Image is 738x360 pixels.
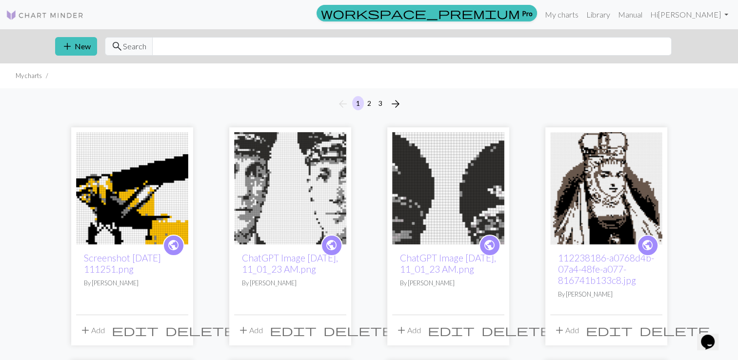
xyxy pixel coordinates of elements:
span: delete [481,323,552,337]
span: arrow_forward [390,97,401,111]
button: Delete [636,321,713,340]
a: public [163,235,184,256]
span: public [325,238,338,253]
button: Edit [266,321,320,340]
p: By [PERSON_NAME] [400,279,497,288]
span: add [554,323,565,337]
a: ChatGPT Image [DATE], 11_01_23 AM.png [400,252,496,275]
a: My charts [541,5,582,24]
a: ChatGPT Image Sep 23, 2025, 11_01_23 AM.png [392,182,504,192]
button: Delete [320,321,397,340]
a: Hi[PERSON_NAME] [646,5,732,24]
span: edit [586,323,633,337]
span: public [641,238,654,253]
button: Edit [108,321,162,340]
a: public [637,235,658,256]
span: delete [639,323,710,337]
a: Screenshot 2025-09-24 111251.png [76,182,188,192]
i: Next [390,98,401,110]
button: Next [386,96,405,112]
i: public [483,236,496,255]
a: Manual [614,5,646,24]
button: Edit [582,321,636,340]
span: delete [165,323,236,337]
button: Edit [424,321,478,340]
button: Delete [162,321,239,340]
i: Edit [586,324,633,336]
a: 112238186-a0768d4b-07a4-48fe-a077-816741b133c8.jpg [558,252,654,286]
a: ChatGPT Image Sep 23, 2025, 11_01_23 AM.png [234,182,346,192]
a: public [479,235,500,256]
button: Delete [478,321,555,340]
img: ChatGPT Image Sep 23, 2025, 11_01_23 AM.png [392,132,504,244]
span: add [80,323,91,337]
i: public [641,236,654,255]
span: add [61,40,73,53]
img: Logo [6,9,84,21]
iframe: chat widget [697,321,728,350]
p: By [PERSON_NAME] [558,290,655,299]
p: By [PERSON_NAME] [242,279,339,288]
img: ChatGPT Image Sep 23, 2025, 11_01_23 AM.png [234,132,346,244]
span: workspace_premium [321,6,520,20]
a: Pro [317,5,537,21]
span: add [396,323,407,337]
a: ChatGPT Image [DATE], 11_01_23 AM.png [242,252,338,275]
img: 112238186-a0768d4b-07a4-48fe-a077-816741b133c8.jpg [550,132,662,244]
i: Edit [428,324,475,336]
a: public [321,235,342,256]
i: Edit [270,324,317,336]
span: public [167,238,180,253]
span: delete [323,323,394,337]
span: public [483,238,496,253]
a: 112238186-a0768d4b-07a4-48fe-a077-816741b133c8.jpg [550,182,662,192]
span: add [238,323,249,337]
span: search [111,40,123,53]
span: Search [123,40,146,52]
i: public [167,236,180,255]
span: edit [112,323,159,337]
button: 2 [363,96,375,110]
p: By [PERSON_NAME] [84,279,180,288]
button: Add [234,321,266,340]
button: 1 [352,96,364,110]
span: edit [428,323,475,337]
nav: Page navigation [333,96,405,112]
span: edit [270,323,317,337]
button: Add [76,321,108,340]
li: My charts [16,71,42,80]
button: Add [550,321,582,340]
button: New [55,37,97,56]
a: Screenshot [DATE] 111251.png [84,252,161,275]
i: Edit [112,324,159,336]
button: 3 [375,96,386,110]
i: public [325,236,338,255]
img: Screenshot 2025-09-24 111251.png [76,132,188,244]
button: Add [392,321,424,340]
a: Library [582,5,614,24]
